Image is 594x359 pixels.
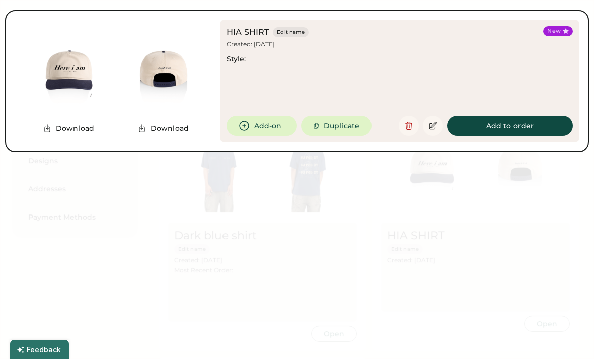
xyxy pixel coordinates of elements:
div: Style: [227,54,246,64]
button: Download [131,121,195,136]
img: generate-image [21,26,116,121]
button: Download [37,121,100,136]
img: generate-image [116,26,210,121]
div: Created: [DATE] [227,40,277,48]
button: Delete this saved product [399,116,419,136]
div: New [547,27,561,35]
div: HIA SHIRT [227,26,269,38]
button: Add-on [227,116,297,136]
button: Duplicate [301,116,372,136]
button: Edit name [273,27,309,37]
button: Edit this saved product [423,116,443,136]
button: Add to order [447,116,573,136]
